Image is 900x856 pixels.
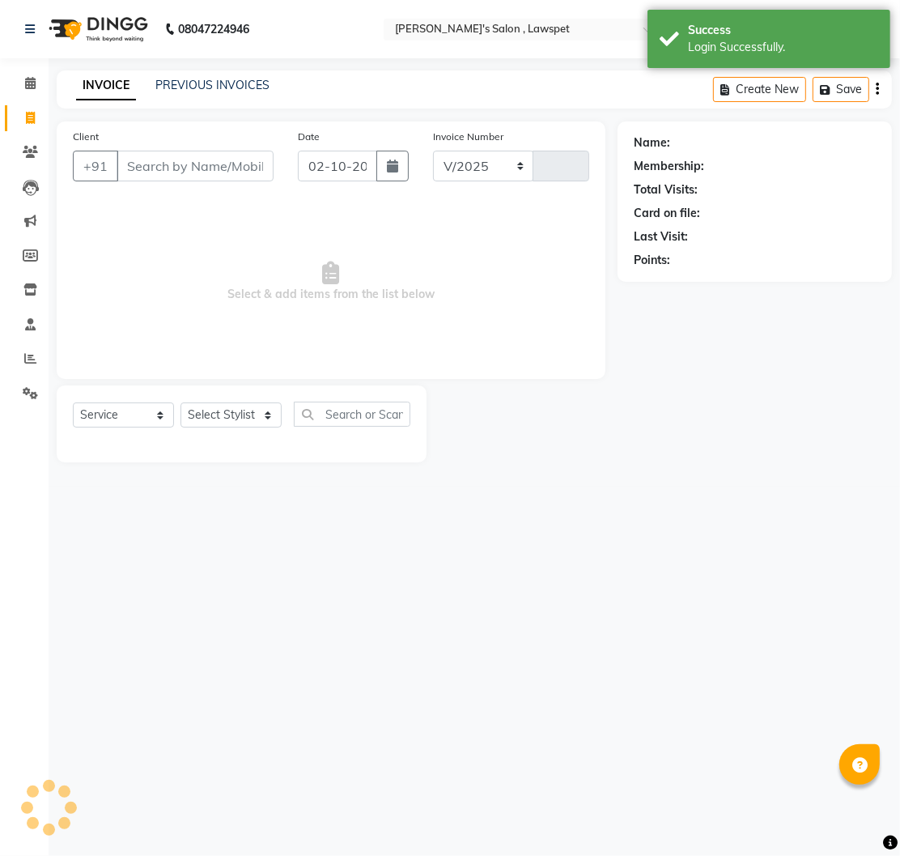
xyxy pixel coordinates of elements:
div: Last Visit: [634,228,688,245]
div: Login Successfully. [688,39,878,56]
label: Invoice Number [433,130,503,144]
div: Card on file: [634,205,700,222]
input: Search or Scan [294,402,410,427]
a: PREVIOUS INVOICES [155,78,270,92]
div: Total Visits: [634,181,698,198]
label: Date [298,130,320,144]
div: Points: [634,252,670,269]
button: +91 [73,151,118,181]
input: Search by Name/Mobile/Email/Code [117,151,274,181]
div: Success [688,22,878,39]
b: 08047224946 [178,6,249,52]
img: logo [41,6,152,52]
button: Create New [713,77,806,102]
button: Save [813,77,869,102]
div: Name: [634,134,670,151]
span: Select & add items from the list below [73,201,589,363]
label: Client [73,130,99,144]
div: Membership: [634,158,704,175]
a: INVOICE [76,71,136,100]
